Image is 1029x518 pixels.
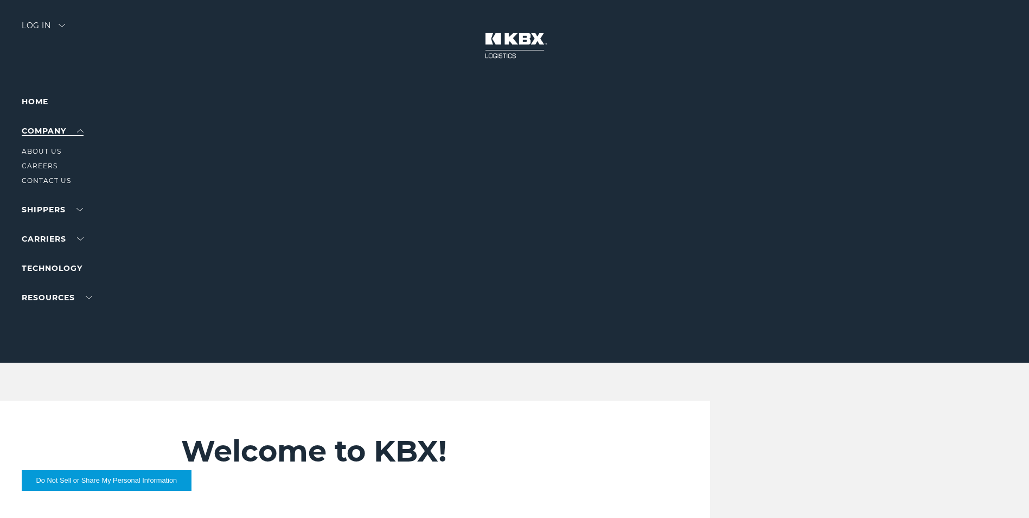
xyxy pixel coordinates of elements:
img: kbx logo [474,22,555,70]
h2: Welcome to KBX! [181,433,644,469]
a: Technology [22,263,82,273]
a: Home [22,97,48,106]
a: About Us [22,147,61,155]
a: Careers [22,162,57,170]
a: SHIPPERS [22,205,83,214]
button: Do Not Sell or Share My Personal Information [22,470,191,491]
a: Company [22,126,84,136]
a: Contact Us [22,176,71,185]
a: RESOURCES [22,293,92,302]
div: Log in [22,22,65,37]
a: Carriers [22,234,84,244]
img: arrow [59,24,65,27]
